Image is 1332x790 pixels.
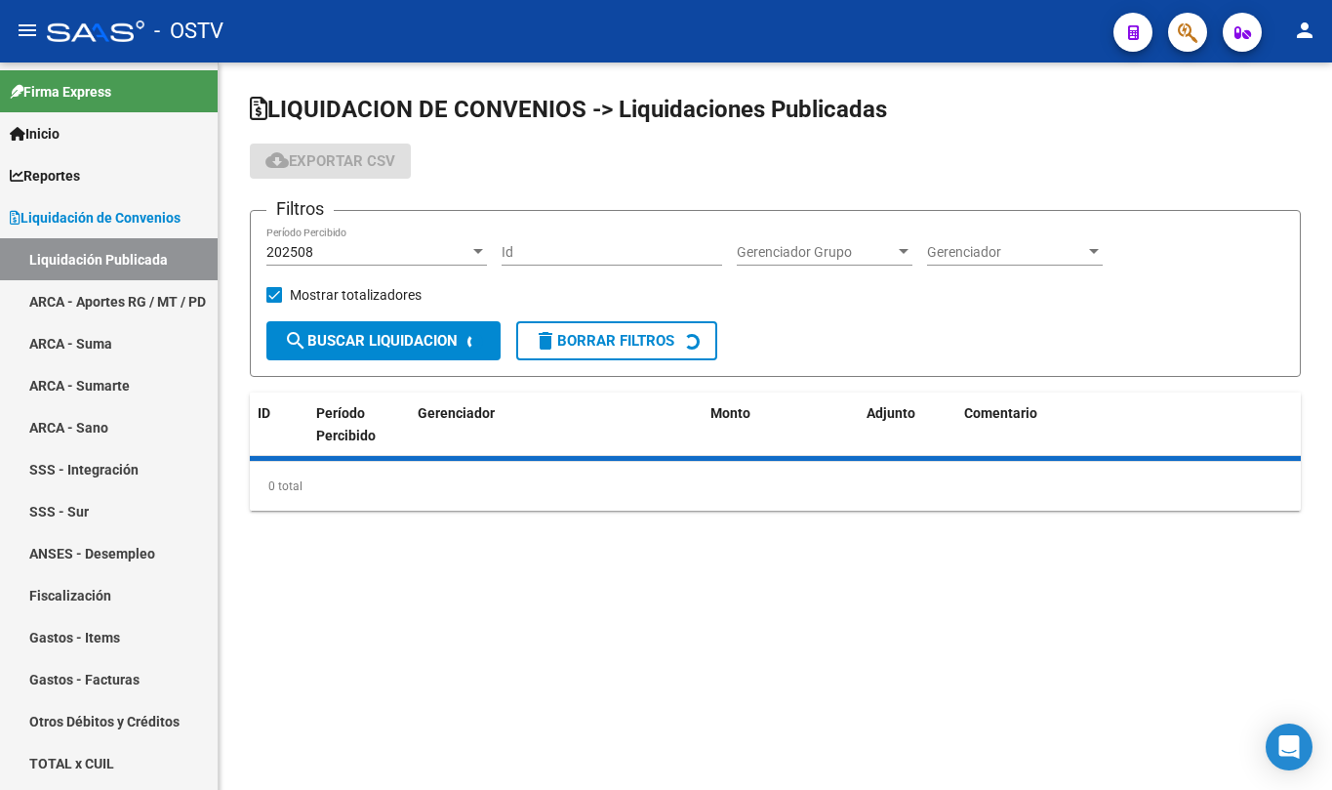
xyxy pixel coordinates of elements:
span: Período Percibido [316,405,376,443]
span: Adjunto [867,405,915,421]
span: Monto [710,405,750,421]
mat-icon: delete [534,329,557,353]
span: Mostrar totalizadores [290,283,422,307]
mat-icon: menu [16,19,39,42]
span: Inicio [10,123,60,145]
mat-icon: cloud_download [265,148,289,172]
span: 202508 [266,244,313,260]
h3: Filtros [266,195,334,223]
span: - OSTV [154,10,223,53]
button: Buscar Liquidacion [266,321,501,360]
span: LIQUIDACION DE CONVENIOS -> Liquidaciones Publicadas [250,96,887,123]
mat-icon: person [1293,19,1316,42]
button: Borrar Filtros [516,321,717,360]
div: 0 total [250,462,1301,511]
span: Gerenciador Grupo [737,244,895,261]
datatable-header-cell: Adjunto [859,393,956,478]
span: Exportar CSV [265,152,395,170]
datatable-header-cell: Monto [703,393,859,478]
span: Buscar Liquidacion [284,332,458,350]
span: Borrar Filtros [534,332,674,350]
span: ID [258,405,270,421]
mat-icon: search [284,329,307,353]
span: Comentario [964,405,1037,421]
datatable-header-cell: Gerenciador [410,393,703,478]
div: Open Intercom Messenger [1266,724,1312,770]
span: Firma Express [10,81,111,103]
datatable-header-cell: Comentario [956,393,1301,478]
datatable-header-cell: ID [250,393,308,478]
span: Gerenciador [418,405,495,421]
span: Gerenciador [927,244,1085,261]
datatable-header-cell: Período Percibido [308,393,382,478]
span: Reportes [10,165,80,187]
span: Liquidación de Convenios [10,207,181,229]
button: Exportar CSV [250,144,411,179]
